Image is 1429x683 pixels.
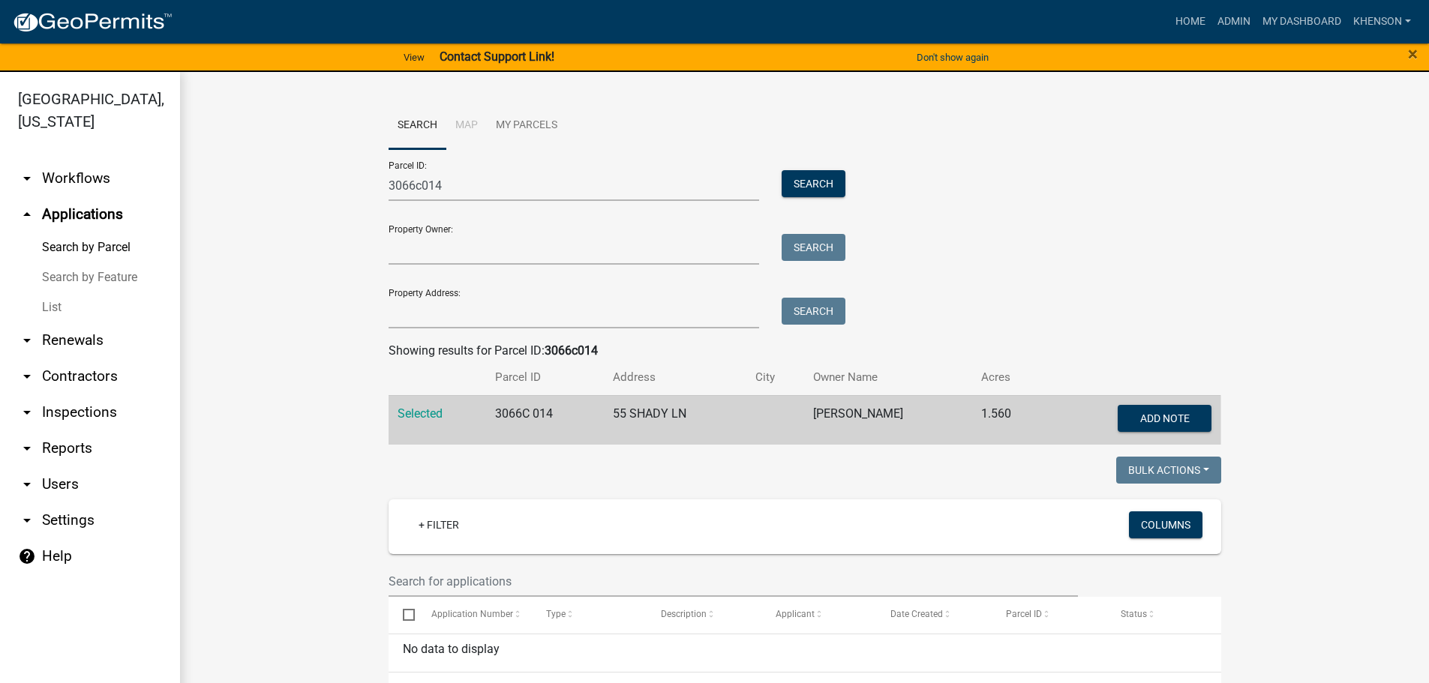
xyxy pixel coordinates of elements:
a: Search [389,102,446,150]
i: arrow_drop_down [18,511,36,529]
i: arrow_drop_down [18,475,36,493]
span: Status [1121,609,1147,619]
span: Description [661,609,707,619]
span: Date Created [890,609,943,619]
button: Search [782,298,845,325]
th: Parcel ID [486,360,604,395]
a: View [398,45,431,70]
span: Parcel ID [1006,609,1042,619]
a: Home [1169,7,1211,36]
i: help [18,547,36,565]
span: Type [546,609,566,619]
span: Application Number [431,609,513,619]
datatable-header-cell: Date Created [876,597,991,633]
datatable-header-cell: Applicant [761,597,876,633]
span: Applicant [776,609,815,619]
th: Address [604,360,746,395]
i: arrow_drop_down [18,439,36,457]
span: Add Note [1140,412,1190,424]
button: Bulk Actions [1116,457,1221,484]
strong: 3066c014 [545,343,598,358]
div: No data to display [389,634,1221,672]
span: × [1408,43,1418,64]
th: Owner Name [804,360,972,395]
button: Add Note [1118,405,1211,432]
td: 55 SHADY LN [604,395,746,445]
datatable-header-cell: Description [647,597,761,633]
a: My Parcels [487,102,566,150]
th: City [746,360,805,395]
button: Don't show again [911,45,995,70]
i: arrow_drop_down [18,169,36,187]
i: arrow_drop_down [18,331,36,349]
i: arrow_drop_up [18,205,36,223]
button: Close [1408,45,1418,63]
button: Search [782,234,845,261]
datatable-header-cell: Application Number [417,597,532,633]
i: arrow_drop_down [18,367,36,385]
button: Columns [1129,511,1202,538]
th: Acres [972,360,1046,395]
input: Search for applications [389,566,1079,597]
a: + Filter [407,511,471,538]
td: 1.560 [972,395,1046,445]
datatable-header-cell: Status [1106,597,1220,633]
datatable-header-cell: Type [532,597,647,633]
datatable-header-cell: Parcel ID [991,597,1106,633]
td: 3066C 014 [486,395,604,445]
a: Admin [1211,7,1256,36]
td: [PERSON_NAME] [804,395,972,445]
a: My Dashboard [1256,7,1347,36]
i: arrow_drop_down [18,403,36,421]
div: Showing results for Parcel ID: [389,342,1221,360]
datatable-header-cell: Select [389,597,417,633]
a: Selected [398,406,443,421]
strong: Contact Support Link! [440,49,554,64]
button: Search [782,170,845,197]
a: khenson [1347,7,1417,36]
